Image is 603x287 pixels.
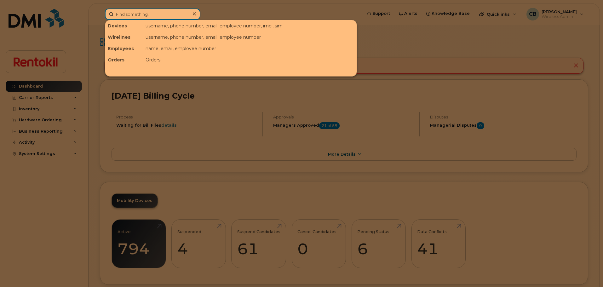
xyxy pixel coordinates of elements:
[143,20,357,32] div: username, phone number, email, employee number, imei, sim
[105,32,143,43] div: Wirelines
[105,54,143,66] div: Orders
[143,54,357,66] div: Orders
[143,43,357,54] div: name, email, employee number
[143,32,357,43] div: username, phone number, email, employee number
[105,43,143,54] div: Employees
[105,20,143,32] div: Devices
